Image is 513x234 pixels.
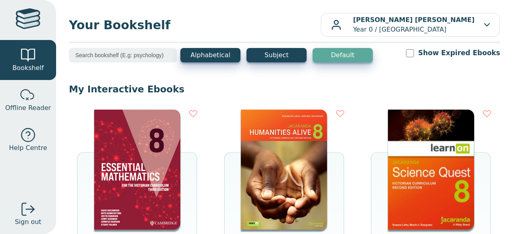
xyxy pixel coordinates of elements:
[418,48,500,58] label: Show Expired Ebooks
[353,16,475,24] b: [PERSON_NAME] [PERSON_NAME]
[12,63,44,73] span: Bookshelf
[5,103,51,113] span: Offline Reader
[69,16,321,34] span: Your Bookshelf
[94,110,180,230] img: bedfc1f2-ad15-45fb-9889-51f3863b3b8f.png
[69,48,177,62] input: Search bookshelf (E.g: psychology)
[9,143,47,153] span: Help Centre
[353,15,475,34] p: Year 0 / [GEOGRAPHIC_DATA]
[313,48,373,62] button: Default
[180,48,240,62] button: Alphabetical
[241,110,327,230] img: bee2d5d4-7b91-e911-a97e-0272d098c78b.jpg
[321,13,500,37] button: [PERSON_NAME] [PERSON_NAME]Year 0 / [GEOGRAPHIC_DATA]
[69,83,500,95] p: My Interactive Ebooks
[388,110,474,230] img: fffb2005-5288-ea11-a992-0272d098c78b.png
[15,217,41,227] span: Sign out
[246,48,307,62] button: Subject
